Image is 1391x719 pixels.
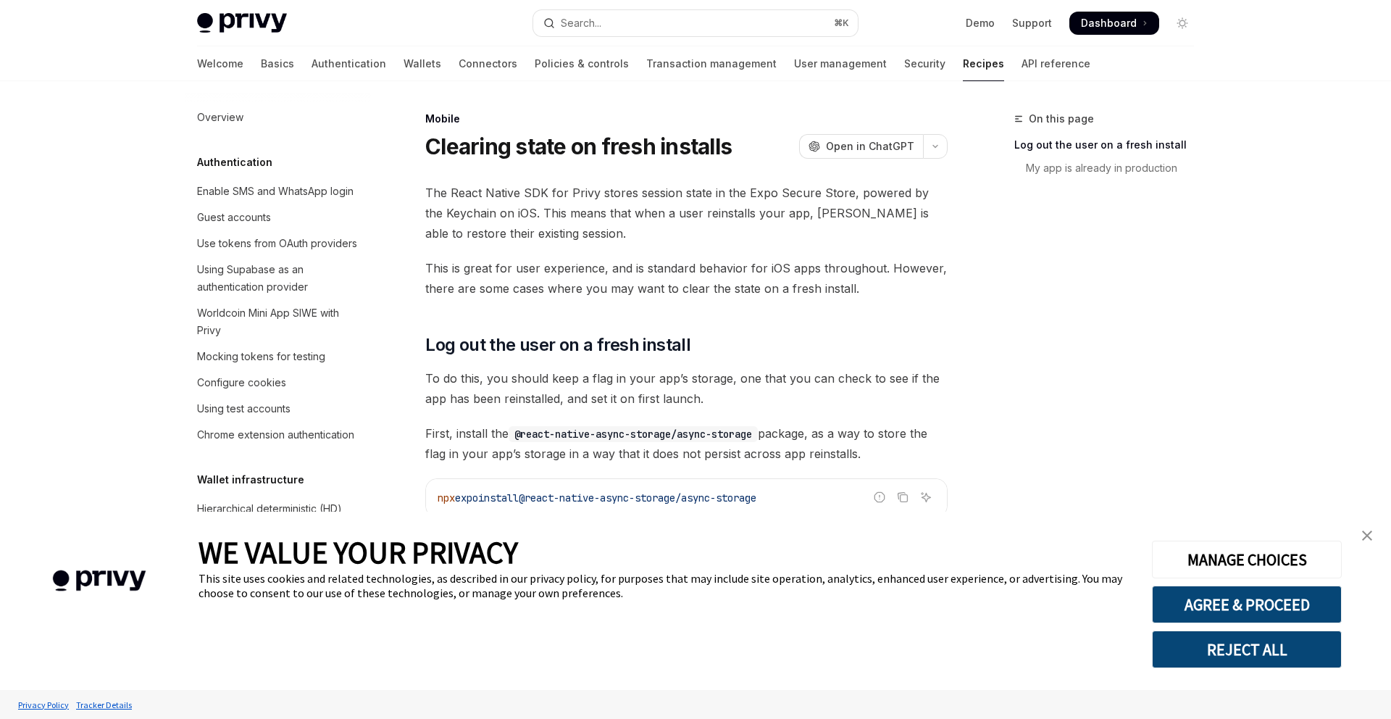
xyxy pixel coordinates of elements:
div: Mocking tokens for testing [197,348,325,365]
div: Search... [561,14,601,32]
a: Worldcoin Mini App SIWE with Privy [185,300,371,344]
div: Worldcoin Mini App SIWE with Privy [197,304,362,339]
span: First, install the package, as a way to store the flag in your app’s storage in a way that it doe... [425,423,948,464]
a: Dashboard [1069,12,1159,35]
a: Tracker Details [72,692,135,718]
button: Open search [533,10,858,36]
a: Guest accounts [185,204,371,230]
a: Privacy Policy [14,692,72,718]
button: Report incorrect code [870,488,889,507]
span: install [478,491,519,504]
a: close banner [1353,521,1382,550]
a: Using Supabase as an authentication provider [185,257,371,300]
a: Support [1012,16,1052,30]
a: Recipes [963,46,1004,81]
div: Using Supabase as an authentication provider [197,261,362,296]
h1: Clearing state on fresh installs [425,133,732,159]
span: @react-native-async-storage/async-storage [519,491,756,504]
button: AGREE & PROCEED [1152,586,1342,623]
span: WE VALUE YOUR PRIVACY [199,533,518,571]
span: Open in ChatGPT [826,139,914,154]
a: Authentication [312,46,386,81]
a: Policies & controls [535,46,629,81]
a: API reference [1022,46,1090,81]
div: Hierarchical deterministic (HD) wallets [197,500,362,535]
button: Ask AI [916,488,935,507]
a: Overview [185,104,371,130]
h5: Authentication [197,154,272,171]
button: Toggle dark mode [1171,12,1194,35]
div: Mobile [425,112,948,126]
a: My app is already in production [1014,157,1206,180]
a: Connectors [459,46,517,81]
a: Transaction management [646,46,777,81]
div: Enable SMS and WhatsApp login [197,183,354,200]
a: User management [794,46,887,81]
a: Basics [261,46,294,81]
span: The React Native SDK for Privy stores session state in the Expo Secure Store, powered by the Keyc... [425,183,948,244]
span: Dashboard [1081,16,1137,30]
a: Configure cookies [185,370,371,396]
div: Configure cookies [197,374,286,391]
button: Copy the contents from the code block [893,488,912,507]
img: company logo [22,549,177,612]
button: Open in ChatGPT [799,134,923,159]
a: Security [904,46,945,81]
span: On this page [1029,110,1094,128]
span: npx [438,491,455,504]
a: Wallets [404,46,441,81]
code: @react-native-async-storage/async-storage [509,426,758,442]
h5: Wallet infrastructure [197,471,304,489]
a: Demo [966,16,995,30]
a: Welcome [197,46,243,81]
a: Log out the user on a fresh install [1014,133,1206,157]
a: Using test accounts [185,396,371,422]
img: close banner [1362,531,1372,541]
img: light logo [197,13,287,33]
div: Guest accounts [197,209,271,226]
div: Overview [197,109,243,126]
a: Use tokens from OAuth providers [185,230,371,257]
div: Use tokens from OAuth providers [197,235,357,252]
span: To do this, you should keep a flag in your app’s storage, one that you can check to see if the ap... [425,368,948,409]
span: Log out the user on a fresh install [425,333,690,357]
a: Mocking tokens for testing [185,344,371,370]
div: This site uses cookies and related technologies, as described in our privacy policy, for purposes... [199,571,1130,600]
a: Hierarchical deterministic (HD) wallets [185,496,371,539]
span: expo [455,491,478,504]
span: This is great for user experience, and is standard behavior for iOS apps throughout. However, the... [425,258,948,299]
button: MANAGE CHOICES [1152,541,1342,578]
button: REJECT ALL [1152,631,1342,668]
a: Enable SMS and WhatsApp login [185,178,371,204]
div: Chrome extension authentication [197,426,354,444]
a: Chrome extension authentication [185,422,371,448]
span: ⌘ K [834,17,849,29]
div: Using test accounts [197,400,291,417]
